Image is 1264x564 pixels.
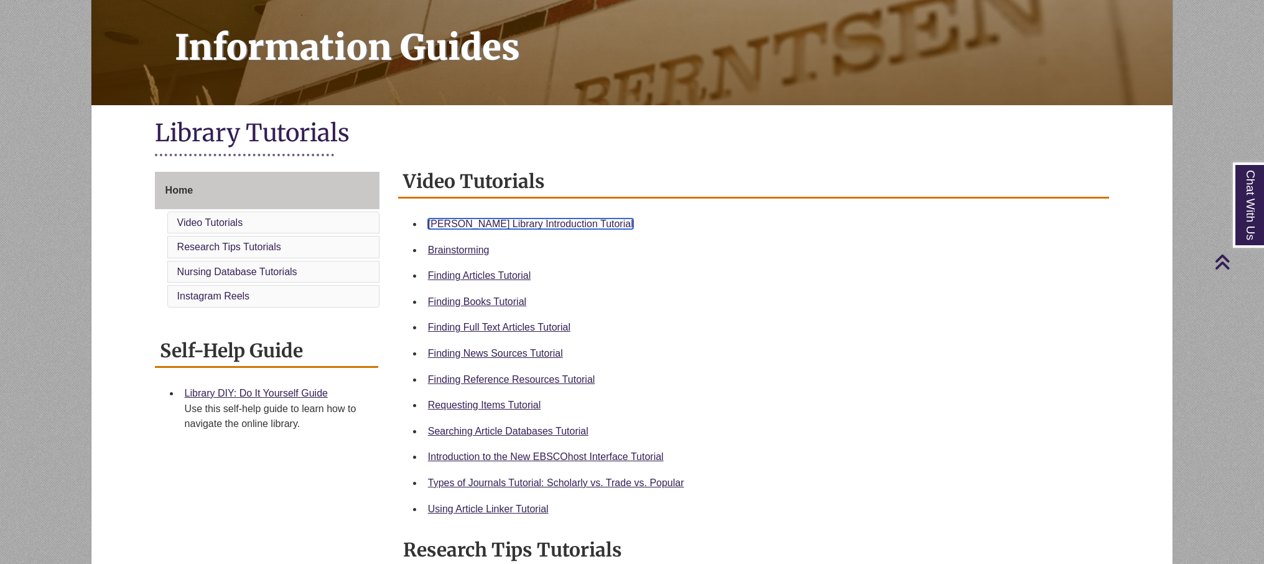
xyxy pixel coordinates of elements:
a: Finding Articles Tutorial [428,270,531,281]
span: Home [165,185,193,195]
a: Library DIY: Do It Yourself Guide [185,388,328,398]
h2: Video Tutorials [398,166,1110,199]
a: Back to Top [1214,253,1261,270]
a: Using Article Linker Tutorial [428,504,549,514]
a: Video Tutorials [177,217,243,228]
a: Finding Books Tutorial [428,296,526,307]
a: Requesting Items Tutorial [428,400,541,410]
h1: Library Tutorials [155,118,1110,151]
div: Use this self-help guide to learn how to navigate the online library. [185,402,368,431]
a: Research Tips Tutorials [177,242,281,252]
a: Types of Journals Tutorial: Scholarly vs. Trade vs. Popular [428,477,684,488]
a: Home [155,172,379,209]
h2: Self-Help Guide [155,335,378,368]
a: Brainstorming [428,245,490,255]
a: Introduction to the New EBSCOhost Interface Tutorial [428,451,664,462]
a: Searching Article Databases Tutorial [428,426,588,436]
a: Instagram Reels [177,291,250,301]
a: [PERSON_NAME] Library Introduction Tutorial [428,219,633,229]
div: Guide Page Menu [155,172,379,310]
a: Finding Reference Resources Tutorial [428,374,595,385]
a: Nursing Database Tutorials [177,266,297,277]
a: Finding News Sources Tutorial [428,348,563,359]
a: Finding Full Text Articles Tutorial [428,322,570,332]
